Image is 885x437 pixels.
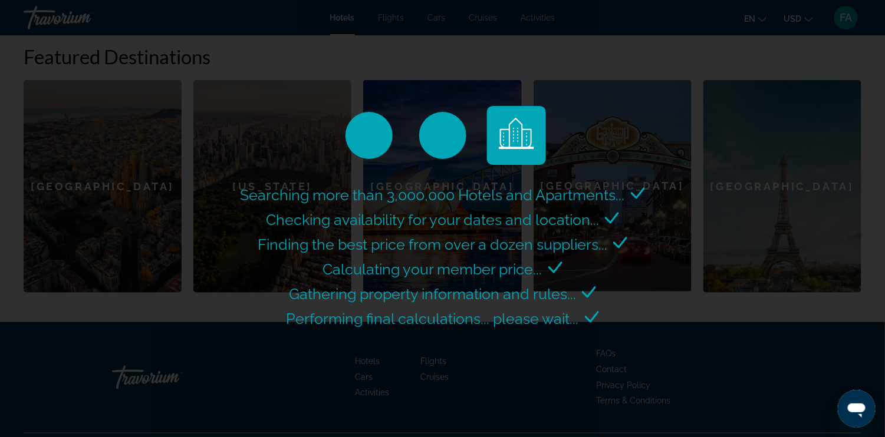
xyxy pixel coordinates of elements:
[266,211,599,229] span: Checking availability for your dates and location...
[258,236,607,253] span: Finding the best price from over a dozen suppliers...
[289,285,576,303] span: Gathering property information and rules...
[287,310,579,327] span: Performing final calculations... please wait...
[241,186,625,204] span: Searching more than 3,000,000 Hotels and Apartments...
[323,260,542,278] span: Calculating your member price...
[838,390,876,428] iframe: Button to launch messaging window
